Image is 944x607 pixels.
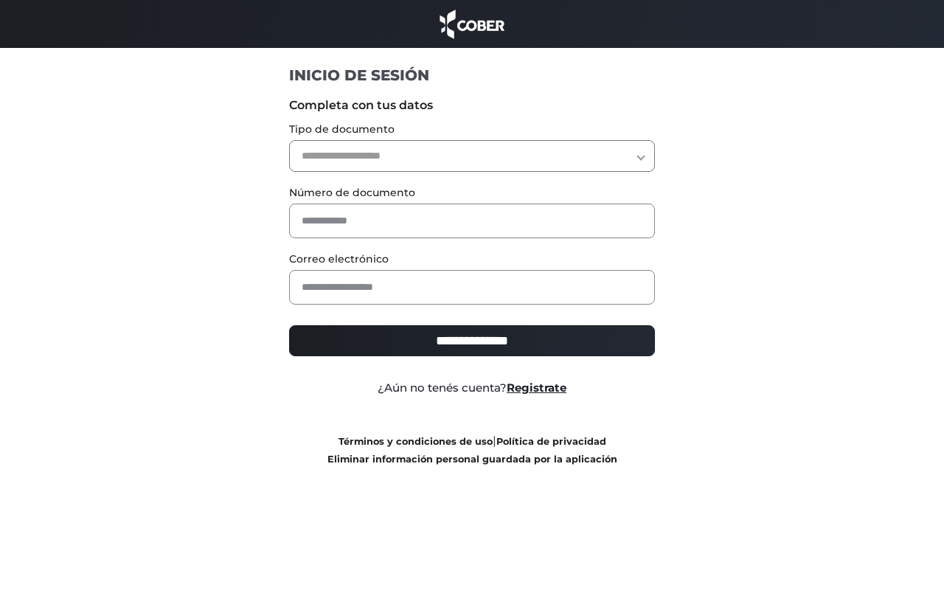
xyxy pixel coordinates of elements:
[339,436,493,447] a: Términos y condiciones de uso
[278,380,667,397] div: ¿Aún no tenés cuenta?
[496,436,606,447] a: Política de privacidad
[507,381,566,395] a: Registrate
[289,122,656,137] label: Tipo de documento
[289,252,656,267] label: Correo electrónico
[289,185,656,201] label: Número de documento
[278,432,667,468] div: |
[436,7,508,41] img: cober_marca.png
[327,454,617,465] a: Eliminar información personal guardada por la aplicación
[289,66,656,85] h1: INICIO DE SESIÓN
[289,97,656,114] label: Completa con tus datos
